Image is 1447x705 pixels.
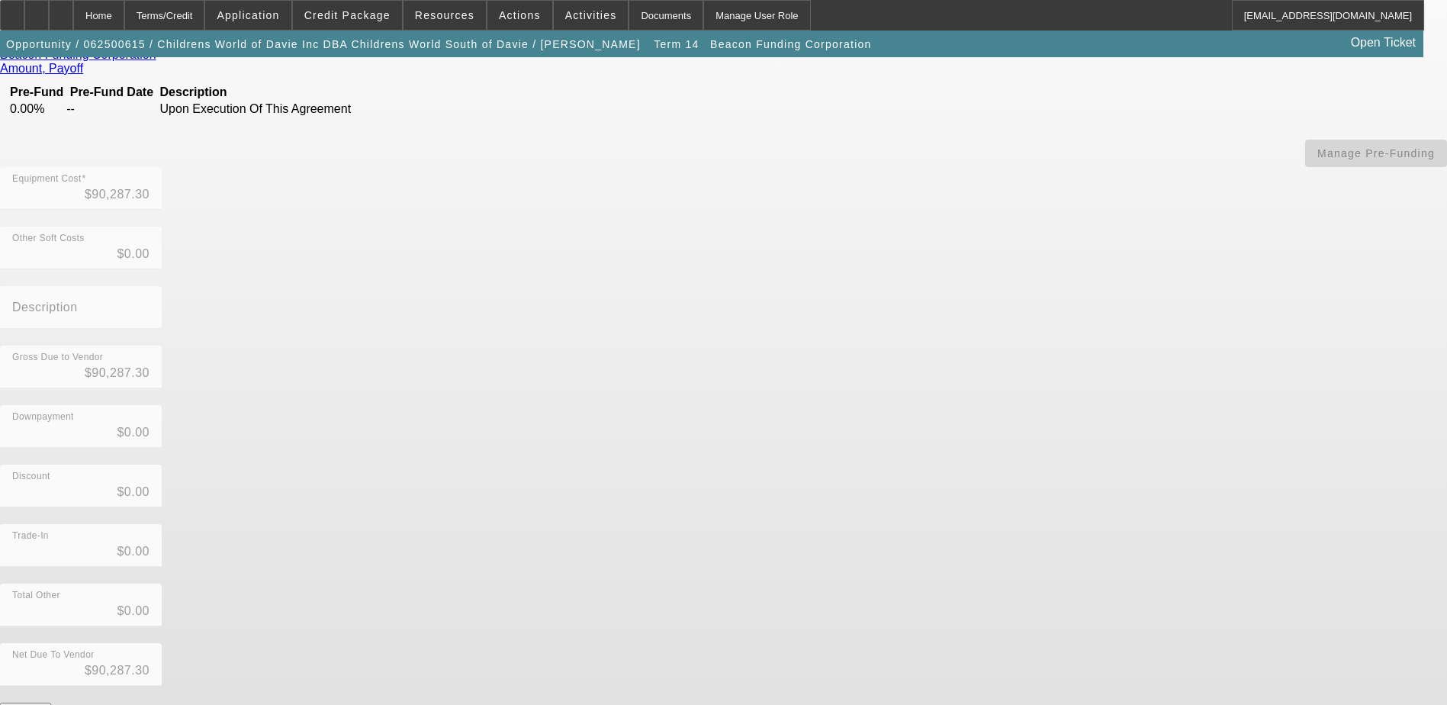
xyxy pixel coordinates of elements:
[159,85,380,100] th: Description
[9,85,64,100] th: Pre-Fund
[12,233,85,243] mat-label: Other Soft Costs
[499,9,541,21] span: Actions
[706,31,876,58] button: Beacon Funding Corporation
[404,1,486,30] button: Resources
[12,174,82,184] mat-label: Equipment Cost
[66,101,157,117] td: --
[12,650,95,660] mat-label: Net Due To Vendor
[159,101,380,117] td: Upon Execution Of This Agreement
[415,9,474,21] span: Resources
[654,38,699,50] span: Term 14
[6,38,641,50] span: Opportunity / 062500615 / Childrens World of Davie Inc DBA Childrens World South of Davie / [PERS...
[12,591,60,600] mat-label: Total Other
[304,9,391,21] span: Credit Package
[9,101,64,117] td: 0.00%
[205,1,291,30] button: Application
[565,9,617,21] span: Activities
[66,85,157,100] th: Pre-Fund Date
[650,31,703,58] button: Term 14
[12,352,103,362] mat-label: Gross Due to Vendor
[12,301,78,314] mat-label: Description
[487,1,552,30] button: Actions
[12,531,49,541] mat-label: Trade-In
[1345,30,1422,56] a: Open Ticket
[217,9,279,21] span: Application
[12,472,50,481] mat-label: Discount
[12,412,74,422] mat-label: Downpayment
[554,1,629,30] button: Activities
[710,38,872,50] span: Beacon Funding Corporation
[293,1,402,30] button: Credit Package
